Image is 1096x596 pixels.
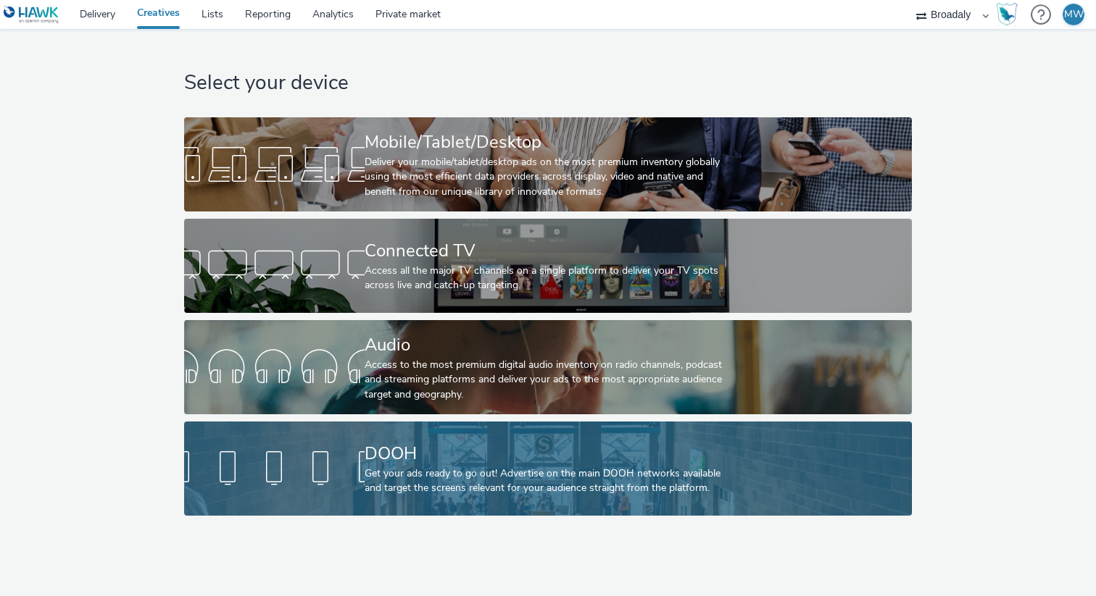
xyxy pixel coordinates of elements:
a: Connected TVAccess all the major TV channels on a single platform to deliver your TV spots across... [184,219,911,313]
div: Deliver your mobile/tablet/desktop ads on the most premium inventory globally using the most effi... [365,155,726,199]
a: DOOHGet your ads ready to go out! Advertise on the main DOOH networks available and target the sc... [184,421,911,516]
h1: Select your device [184,70,911,97]
div: Access to the most premium digital audio inventory on radio channels, podcast and streaming platf... [365,358,726,402]
div: Access all the major TV channels on a single platform to deliver your TV spots across live and ca... [365,264,726,293]
div: Audio [365,332,726,358]
div: Get your ads ready to go out! Advertise on the main DOOH networks available and target the screen... [365,466,726,496]
div: MW [1064,4,1084,25]
img: Hawk Academy [996,3,1018,26]
div: DOOH [365,441,726,466]
div: Connected TV [365,238,726,264]
a: Hawk Academy [996,3,1024,26]
div: Mobile/Tablet/Desktop [365,130,726,155]
a: AudioAccess to the most premium digital audio inventory on radio channels, podcast and streaming ... [184,320,911,414]
a: Mobile/Tablet/DesktopDeliver your mobile/tablet/desktop ads on the most premium inventory globall... [184,117,911,211]
img: undefined Logo [4,6,59,24]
